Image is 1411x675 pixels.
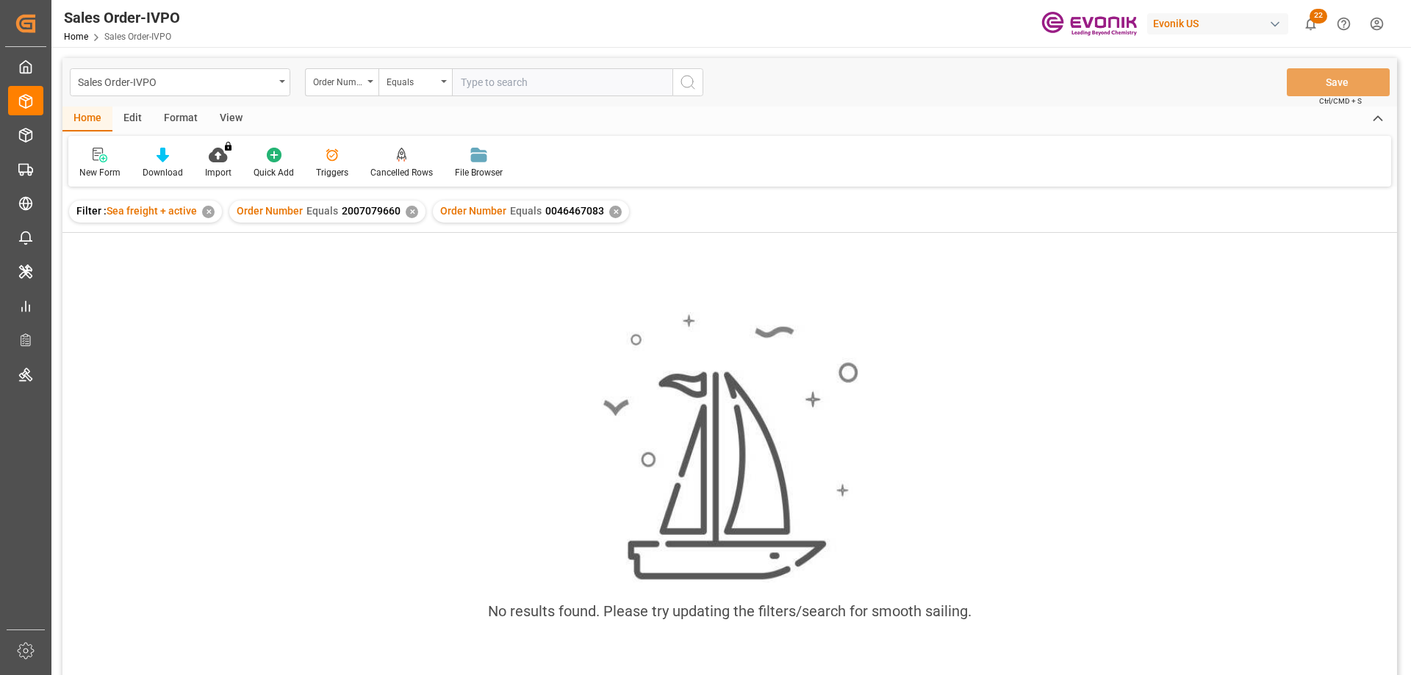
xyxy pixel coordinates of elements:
[64,32,88,42] a: Home
[452,68,672,96] input: Type to search
[78,72,274,90] div: Sales Order-IVPO
[488,600,972,622] div: No results found. Please try updating the filters/search for smooth sailing.
[342,205,401,217] span: 2007079660
[1287,68,1390,96] button: Save
[378,68,452,96] button: open menu
[306,205,338,217] span: Equals
[609,206,622,218] div: ✕
[305,68,378,96] button: open menu
[1147,10,1294,37] button: Evonik US
[62,107,112,131] div: Home
[70,68,290,96] button: open menu
[1310,9,1327,24] span: 22
[64,7,180,29] div: Sales Order-IVPO
[1294,7,1327,40] button: show 22 new notifications
[143,166,183,179] div: Download
[406,206,418,218] div: ✕
[1327,7,1360,40] button: Help Center
[316,166,348,179] div: Triggers
[209,107,254,131] div: View
[1319,95,1362,107] span: Ctrl/CMD + S
[510,205,542,217] span: Equals
[112,107,153,131] div: Edit
[1041,11,1137,37] img: Evonik-brand-mark-Deep-Purple-RGB.jpeg_1700498283.jpeg
[237,205,303,217] span: Order Number
[107,205,197,217] span: Sea freight + active
[545,205,604,217] span: 0046467083
[387,72,437,89] div: Equals
[202,206,215,218] div: ✕
[76,205,107,217] span: Filter :
[370,166,433,179] div: Cancelled Rows
[455,166,503,179] div: File Browser
[1147,13,1288,35] div: Evonik US
[672,68,703,96] button: search button
[440,205,506,217] span: Order Number
[254,166,294,179] div: Quick Add
[153,107,209,131] div: Format
[601,312,858,582] img: smooth_sailing.jpeg
[79,166,121,179] div: New Form
[313,72,363,89] div: Order Number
